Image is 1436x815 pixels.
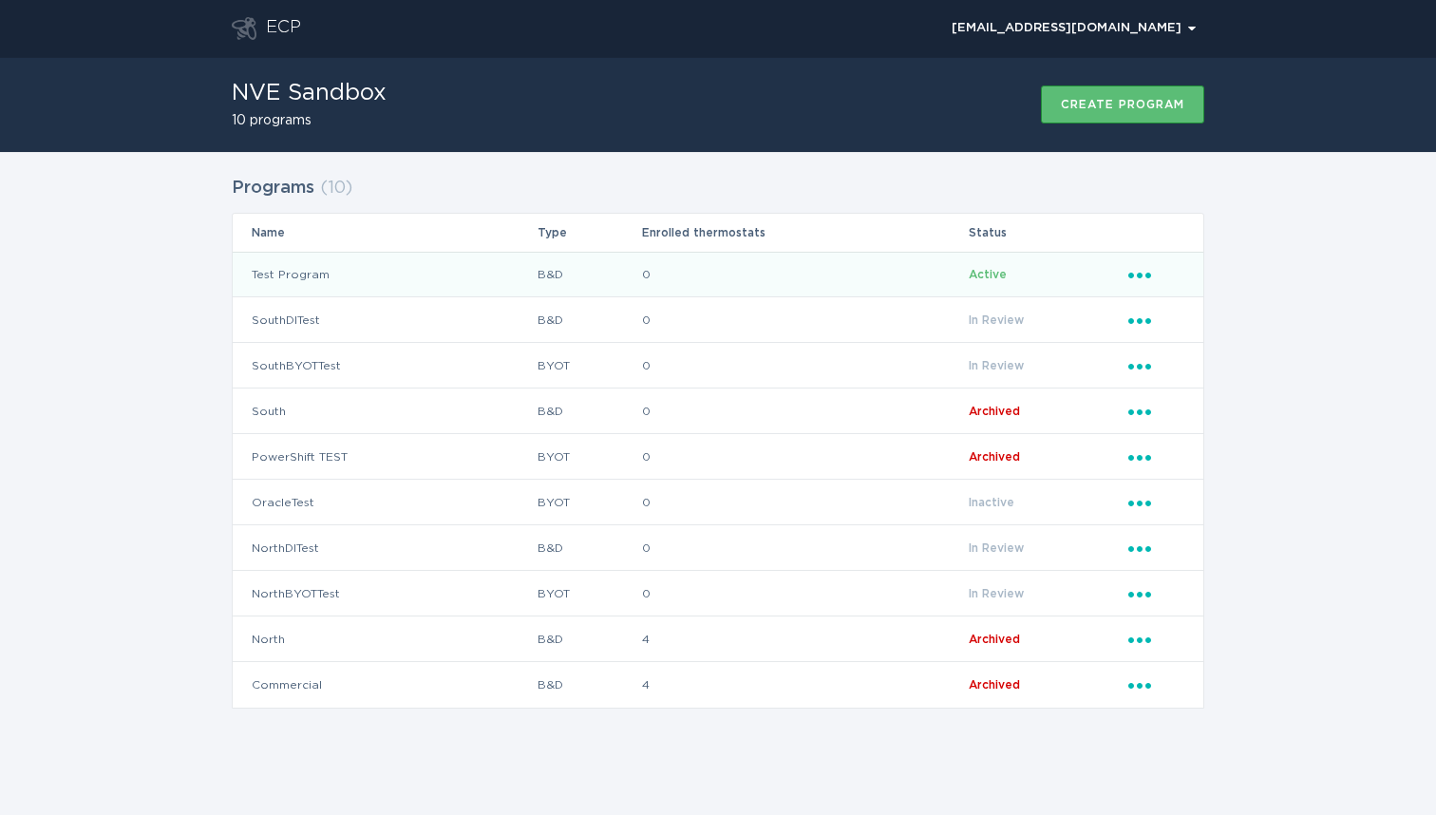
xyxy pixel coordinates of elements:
[641,297,968,343] td: 0
[943,14,1204,43] button: Open user account details
[233,214,537,252] th: Name
[952,23,1196,34] div: [EMAIL_ADDRESS][DOMAIN_NAME]
[1041,85,1204,123] button: Create program
[641,616,968,662] td: 4
[266,17,301,40] div: ECP
[969,451,1020,463] span: Archived
[641,434,968,480] td: 0
[233,616,537,662] td: North
[969,406,1020,417] span: Archived
[641,389,968,434] td: 0
[969,634,1020,645] span: Archived
[537,252,641,297] td: B&D
[641,662,968,708] td: 4
[641,214,968,252] th: Enrolled thermostats
[1128,629,1184,650] div: Popover menu
[969,588,1024,599] span: In Review
[232,114,387,127] h2: 10 programs
[537,662,641,708] td: B&D
[233,525,537,571] td: NorthDITest
[641,480,968,525] td: 0
[233,252,1203,297] tr: fc965d71b8e644e187efd24587ccd12c
[233,389,537,434] td: South
[943,14,1204,43] div: Popover menu
[1128,583,1184,604] div: Popover menu
[969,269,1007,280] span: Active
[537,616,641,662] td: B&D
[641,343,968,389] td: 0
[233,343,1203,389] tr: db1a91d69cd64bd4af200559586165b5
[233,480,1203,525] tr: 628d02043c56473e9ef05a6774d164d6
[233,616,1203,662] tr: 116e07f7915c4c4a9324842179135979
[232,171,314,205] h2: Programs
[969,360,1024,371] span: In Review
[233,662,537,708] td: Commercial
[233,297,1203,343] tr: 8a10b352683d4066856916e58640d313
[320,180,352,197] span: ( 10 )
[233,343,537,389] td: SouthBYOTTest
[233,434,537,480] td: PowerShift TEST
[233,571,1203,616] tr: 83377a20e7264d7bae746b314e85a0ee
[969,679,1020,691] span: Archived
[233,662,1203,708] tr: 4b12f45bbec648bb849041af0e128f2c
[233,214,1203,252] tr: Table Headers
[1128,401,1184,422] div: Popover menu
[641,525,968,571] td: 0
[641,252,968,297] td: 0
[968,214,1127,252] th: Status
[1128,538,1184,559] div: Popover menu
[537,297,641,343] td: B&D
[232,82,387,104] h1: NVE Sandbox
[233,571,537,616] td: NorthBYOTTest
[641,571,968,616] td: 0
[969,497,1014,508] span: Inactive
[537,343,641,389] td: BYOT
[233,525,1203,571] tr: 8198219c6da24ec286c291abafba40da
[232,17,256,40] button: Go to dashboard
[1128,264,1184,285] div: Popover menu
[1128,492,1184,513] div: Popover menu
[233,389,1203,434] tr: 42761ba875c643c9a42209b7258b2ec5
[233,297,537,343] td: SouthDITest
[1128,310,1184,331] div: Popover menu
[233,480,537,525] td: OracleTest
[969,542,1024,554] span: In Review
[537,525,641,571] td: B&D
[1061,99,1184,110] div: Create program
[537,214,641,252] th: Type
[233,434,1203,480] tr: d3ebbe26646c42a587ebc76e3d10c38b
[537,389,641,434] td: B&D
[537,571,641,616] td: BYOT
[1128,355,1184,376] div: Popover menu
[1128,674,1184,695] div: Popover menu
[537,434,641,480] td: BYOT
[969,314,1024,326] span: In Review
[537,480,641,525] td: BYOT
[1128,446,1184,467] div: Popover menu
[233,252,537,297] td: Test Program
